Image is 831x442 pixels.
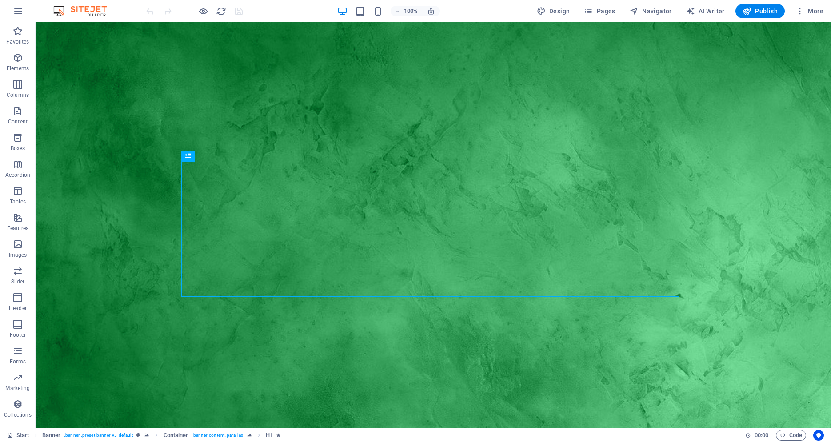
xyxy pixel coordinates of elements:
button: Design [533,4,574,18]
span: More [795,7,823,16]
p: Accordion [5,171,30,179]
p: Features [7,225,28,232]
p: Columns [7,92,29,99]
i: This element contains a background [144,433,149,438]
button: More [792,4,827,18]
span: Design [537,7,570,16]
span: 00 00 [755,430,768,441]
i: Element contains an animation [276,433,280,438]
button: Click here to leave preview mode and continue editing [198,6,208,16]
span: Click to select. Double-click to edit [42,430,61,441]
span: Click to select. Double-click to edit [266,430,273,441]
i: Reload page [216,6,226,16]
button: Code [776,430,806,441]
p: Collections [4,411,31,418]
span: Pages [584,7,615,16]
button: AI Writer [683,4,728,18]
button: Navigator [626,4,675,18]
p: Footer [10,331,26,338]
p: Favorites [6,38,29,45]
span: AI Writer [686,7,725,16]
img: Editor Logo [51,6,118,16]
p: Images [9,251,27,259]
span: Click to select. Double-click to edit [164,430,188,441]
nav: breadcrumb [42,430,281,441]
p: Header [9,305,27,312]
button: Publish [735,4,785,18]
h6: 100% [404,6,418,16]
i: On resize automatically adjust zoom level to fit chosen device. [427,7,435,15]
p: Boxes [11,145,25,152]
i: This element is a customizable preset [136,433,140,438]
span: : [761,432,762,438]
i: This element contains a background [247,433,252,438]
p: Tables [10,198,26,205]
span: . banner-content .parallax [192,430,243,441]
h6: Session time [745,430,769,441]
span: Code [780,430,802,441]
a: Click to cancel selection. Double-click to open Pages [7,430,29,441]
button: 100% [391,6,422,16]
p: Forms [10,358,26,365]
button: Usercentrics [813,430,824,441]
span: . banner .preset-banner-v3-default [64,430,133,441]
p: Slider [11,278,25,285]
button: Pages [580,4,619,18]
button: reload [216,6,226,16]
span: Navigator [630,7,672,16]
p: Marketing [5,385,30,392]
p: Elements [7,65,29,72]
span: Publish [743,7,778,16]
div: Design (Ctrl+Alt+Y) [533,4,574,18]
p: Content [8,118,28,125]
